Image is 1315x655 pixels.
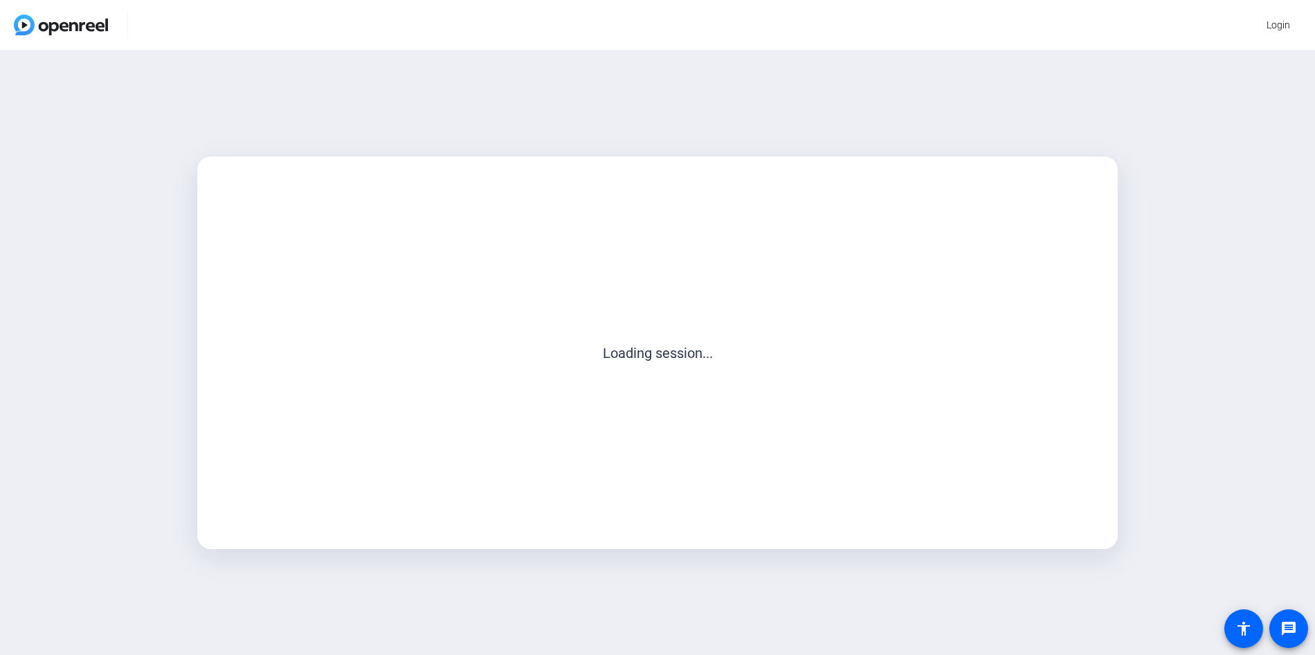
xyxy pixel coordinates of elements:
[14,15,108,35] img: OpenReel logo
[1255,12,1301,37] button: Login
[1235,620,1252,637] mat-icon: accessibility
[1280,620,1297,637] mat-icon: message
[1267,18,1290,33] span: Login
[228,343,1088,364] p: Loading session...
